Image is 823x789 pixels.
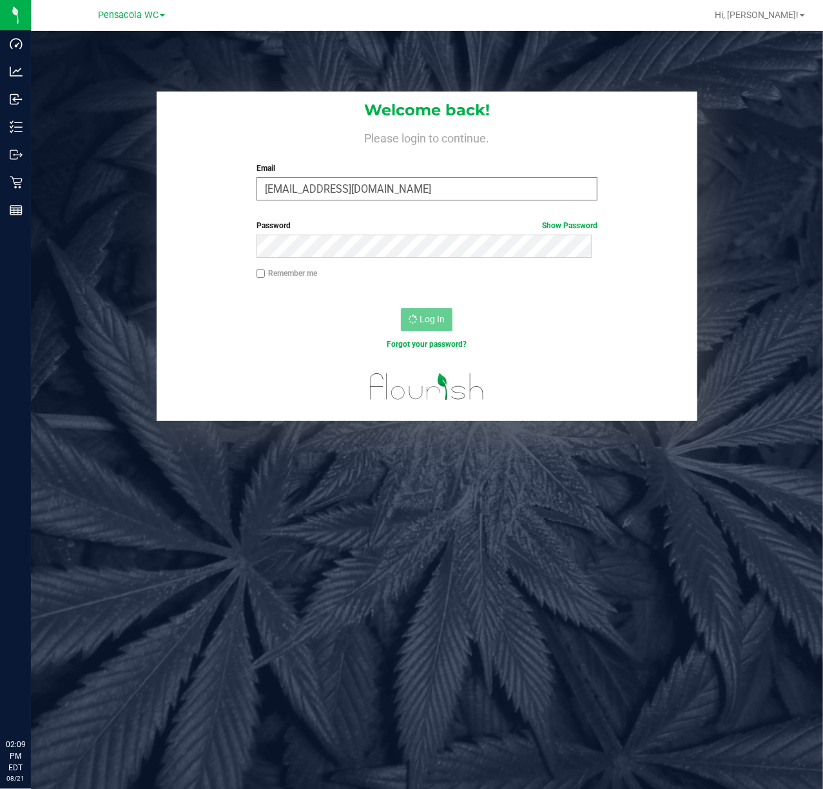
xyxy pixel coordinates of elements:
[257,268,317,279] label: Remember me
[10,204,23,217] inline-svg: Reports
[6,774,25,783] p: 08/21
[257,221,291,230] span: Password
[10,93,23,106] inline-svg: Inbound
[157,129,697,144] h4: Please login to continue.
[10,65,23,78] inline-svg: Analytics
[387,340,467,349] a: Forgot your password?
[10,176,23,189] inline-svg: Retail
[542,221,597,230] a: Show Password
[401,308,452,331] button: Log In
[6,739,25,774] p: 02:09 PM EDT
[157,102,697,119] h1: Welcome back!
[10,37,23,50] inline-svg: Dashboard
[10,148,23,161] inline-svg: Outbound
[715,10,799,20] span: Hi, [PERSON_NAME]!
[10,121,23,133] inline-svg: Inventory
[360,364,495,410] img: flourish_logo.svg
[98,10,159,21] span: Pensacola WC
[420,314,445,324] span: Log In
[257,269,266,278] input: Remember me
[257,162,598,174] label: Email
